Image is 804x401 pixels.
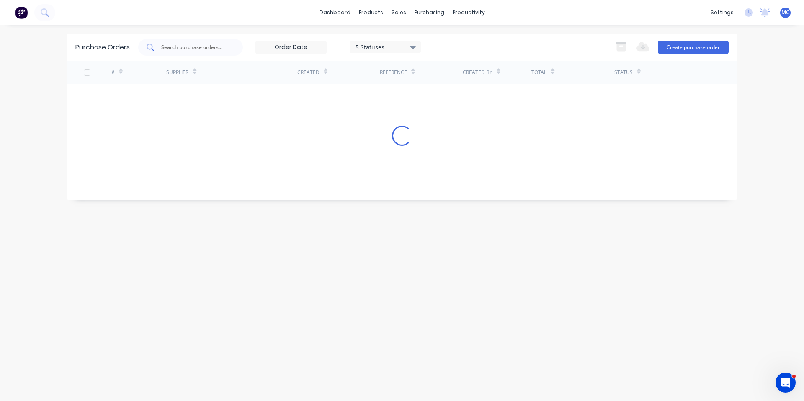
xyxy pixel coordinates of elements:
[297,69,320,76] div: Created
[387,6,410,19] div: sales
[380,69,407,76] div: Reference
[531,69,546,76] div: Total
[160,43,230,52] input: Search purchase orders...
[410,6,448,19] div: purchasing
[776,373,796,393] iframe: Intercom live chat
[75,42,130,52] div: Purchase Orders
[463,69,492,76] div: Created By
[706,6,738,19] div: settings
[356,42,415,51] div: 5 Statuses
[781,9,789,16] span: MC
[658,41,729,54] button: Create purchase order
[315,6,355,19] a: dashboard
[15,6,28,19] img: Factory
[166,69,188,76] div: Supplier
[355,6,387,19] div: products
[614,69,633,76] div: Status
[256,41,326,54] input: Order Date
[448,6,489,19] div: productivity
[111,69,115,76] div: #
